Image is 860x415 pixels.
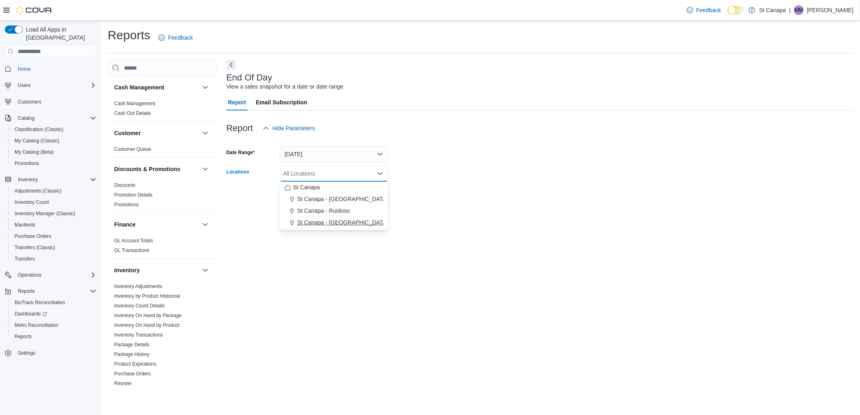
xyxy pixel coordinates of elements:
button: Manifests [8,219,100,231]
button: Promotions [8,158,100,169]
a: GL Account Totals [114,238,153,243]
button: Operations [15,270,45,280]
button: Reports [8,331,100,342]
div: Choose from the following options [280,182,388,229]
a: Purchase Orders [114,371,151,377]
span: St Canapa - [GEOGRAPHIC_DATA] [297,195,388,203]
button: [DATE] [280,146,388,162]
button: Users [15,80,34,90]
span: Inventory Count [15,199,49,205]
span: Transfers (Classic) [15,244,55,251]
span: Promotions [15,160,39,167]
span: Catalog [18,115,34,121]
a: Classification (Classic) [11,125,67,134]
span: Catalog [15,113,96,123]
button: Inventory [2,174,100,185]
span: My Catalog (Classic) [15,138,60,144]
span: My Catalog (Beta) [11,147,96,157]
span: Adjustments (Classic) [11,186,96,196]
span: Classification (Classic) [15,126,64,133]
span: GL Transactions [114,247,149,254]
span: Inventory Manager (Classic) [11,209,96,218]
span: Inventory Manager (Classic) [15,210,75,217]
button: Discounts & Promotions [114,165,199,173]
span: Reports [18,288,35,294]
a: Package Details [114,342,149,347]
a: Adjustments (Classic) [11,186,65,196]
label: Date Range [226,149,255,156]
button: Transfers [8,253,100,265]
span: My Catalog (Classic) [11,136,96,146]
span: Inventory On Hand by Package [114,312,182,319]
button: Close list of options [377,170,383,177]
button: My Catalog (Beta) [8,146,100,158]
a: My Catalog (Beta) [11,147,57,157]
a: Settings [15,348,38,358]
span: Operations [18,272,42,278]
div: Discounts & Promotions [108,180,217,213]
span: Hide Parameters [272,124,315,132]
span: Users [15,80,96,90]
h3: Inventory [114,266,140,274]
span: Adjustments (Classic) [15,188,62,194]
span: Email Subscription [256,94,307,110]
span: Transfers [11,254,96,264]
button: Metrc Reconciliation [8,320,100,331]
button: BioTrack Reconciliation [8,297,100,308]
div: Inventory [108,282,217,401]
span: MM [795,5,803,15]
button: Catalog [2,112,100,124]
div: Cash Management [108,99,217,121]
p: [PERSON_NAME] [807,5,854,15]
span: St Canapa - Ruidoso [297,207,350,215]
span: Load All Apps in [GEOGRAPHIC_DATA] [23,25,96,42]
a: Package History [114,351,149,357]
span: Transfers (Classic) [11,243,96,252]
p: St Canapa [759,5,786,15]
span: Settings [15,348,96,358]
span: Manifests [11,220,96,230]
button: Settings [2,347,100,359]
button: Adjustments (Classic) [8,185,100,197]
a: Promotion Details [114,192,153,198]
span: BioTrack Reconciliation [15,299,65,306]
span: St Canapa [293,183,320,191]
button: Catalog [15,113,38,123]
span: Dashboards [11,309,96,319]
button: Classification (Classic) [8,124,100,135]
a: Dashboards [8,308,100,320]
span: Product Expirations [114,361,156,367]
a: Reorder [114,381,132,386]
a: Reports [11,332,35,341]
a: Home [15,64,34,74]
a: Cash Management [114,101,155,106]
a: Promotions [114,202,139,207]
a: Metrc Reconciliation [11,320,62,330]
span: Customers [15,97,96,107]
input: Dark Mode [728,6,745,15]
button: Cash Management [114,83,199,91]
button: Discounts & Promotions [200,164,210,174]
label: Locations [226,169,249,175]
button: Users [2,80,100,91]
button: St Canapa - Ruidoso [280,205,388,217]
a: Feedback [683,2,724,18]
span: Manifests [15,222,35,228]
div: View a sales snapshot for a date or date range. [226,83,345,91]
button: Operations [2,269,100,281]
span: Discounts [114,182,136,188]
span: Settings [18,350,35,356]
button: Customer [200,128,210,138]
span: Inventory Count Details [114,303,165,309]
button: St Canapa [280,182,388,193]
span: St Canapa - [GEOGRAPHIC_DATA][PERSON_NAME] [297,218,434,227]
span: Promotions [11,159,96,168]
span: Reports [15,286,96,296]
a: Cash Out Details [114,110,151,116]
button: Inventory [15,175,41,184]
